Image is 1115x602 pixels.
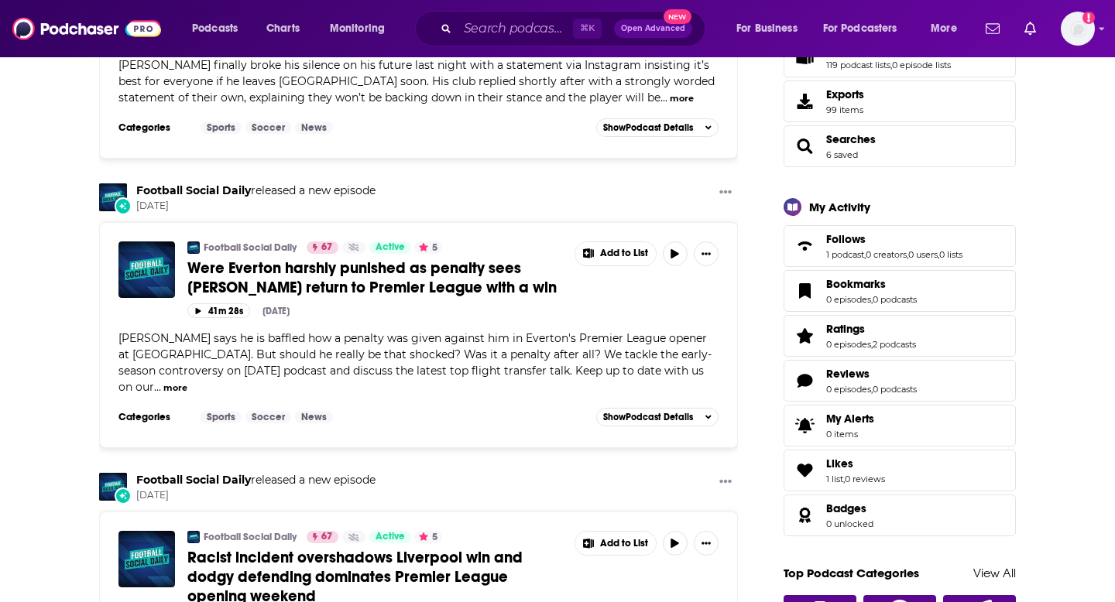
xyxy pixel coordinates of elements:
[187,531,200,543] a: Football Social Daily
[118,331,712,394] span: [PERSON_NAME] says he is baffled how a penalty was given against him in Everton's Premier League ...
[826,277,886,291] span: Bookmarks
[973,566,1016,580] a: View All
[826,457,853,470] span: Likes
[931,18,957,39] span: More
[99,183,127,211] img: Football Social Daily
[826,501,873,515] a: Badges
[118,411,188,423] h3: Categories
[826,104,864,115] span: 99 items
[826,87,864,101] span: Exports
[713,473,738,492] button: Show More Button
[307,531,338,543] a: 67
[813,16,920,41] button: open menu
[118,531,175,587] img: Racist incident overshadows Liverpool win and dodgy defending dominates Premier League opening we...
[789,460,820,481] a: Likes
[262,306,290,316] div: [DATE]
[136,473,376,487] h3: released a new episode
[694,531,719,556] button: Show More Button
[295,121,333,134] a: News
[789,91,820,112] span: Exports
[414,241,442,254] button: 5
[319,16,405,41] button: open menu
[826,132,876,146] a: Searches
[369,531,411,543] a: Active
[826,149,858,160] a: 6 saved
[938,249,939,260] span: ,
[115,487,132,505] div: New Episode
[826,322,865,336] span: Ratings
[826,518,873,529] a: 0 unlocked
[864,249,866,260] span: ,
[979,15,1006,42] a: Show notifications dropdown
[376,529,405,545] span: Active
[1061,12,1095,46] img: User Profile
[118,58,715,104] span: [PERSON_NAME] finally broke his silence on his future last night with a statement via Instagram i...
[920,16,976,41] button: open menu
[414,531,442,543] button: 5
[600,538,648,549] span: Add to List
[573,19,602,39] span: ⌘ K
[871,384,873,395] span: ,
[845,474,885,484] a: 0 reviews
[826,384,871,395] a: 0 episodes
[809,200,870,214] div: My Activity
[136,489,376,502] span: [DATE]
[908,249,938,260] a: 0 users
[907,249,908,260] span: ,
[181,16,258,41] button: open menu
[736,18,798,39] span: For Business
[369,241,411,254] a: Active
[660,91,667,104] span: ...
[784,225,1016,267] span: Follows
[871,294,873,305] span: ,
[784,405,1016,446] a: My Alerts
[192,18,238,39] span: Podcasts
[784,494,1016,536] span: Badges
[784,270,1016,312] span: Bookmarks
[843,474,845,484] span: ,
[575,242,656,265] button: Show More Button
[600,248,648,259] span: Add to List
[1082,12,1095,24] svg: Add a profile image
[99,473,127,501] img: Football Social Daily
[784,450,1016,491] span: Likes
[201,411,242,423] a: Sports
[115,197,132,214] div: New Episode
[866,249,907,260] a: 0 creators
[136,200,376,213] span: [DATE]
[826,322,916,336] a: Ratings
[713,183,738,203] button: Show More Button
[726,16,817,41] button: open menu
[826,474,843,484] a: 1 list
[201,121,242,134] a: Sports
[187,241,200,254] img: Football Social Daily
[187,258,557,297] span: Were Everton harshly punished as penalty sees [PERSON_NAME] return to Premier League with a win
[136,183,376,198] h3: released a new episode
[784,125,1016,167] span: Searches
[789,370,820,392] a: Reviews
[163,381,187,395] button: more
[670,92,694,105] button: more
[826,457,885,470] a: Likes
[204,241,297,254] a: Football Social Daily
[245,411,291,423] a: Soccer
[376,240,405,255] span: Active
[826,412,874,426] span: My Alerts
[823,18,897,39] span: For Podcasters
[118,121,188,134] h3: Categories
[826,249,864,260] a: 1 podcast
[266,18,300,39] span: Charts
[118,241,175,298] img: Were Everton harshly punished as penalty sees Leeds return to Premier League with a win
[873,339,916,350] a: 2 podcasts
[596,118,719,137] button: ShowPodcast Details
[873,384,917,395] a: 0 podcasts
[1018,15,1042,42] a: Show notifications dropdown
[1061,12,1095,46] button: Show profile menu
[789,280,820,302] a: Bookmarks
[458,16,573,41] input: Search podcasts, credits, & more...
